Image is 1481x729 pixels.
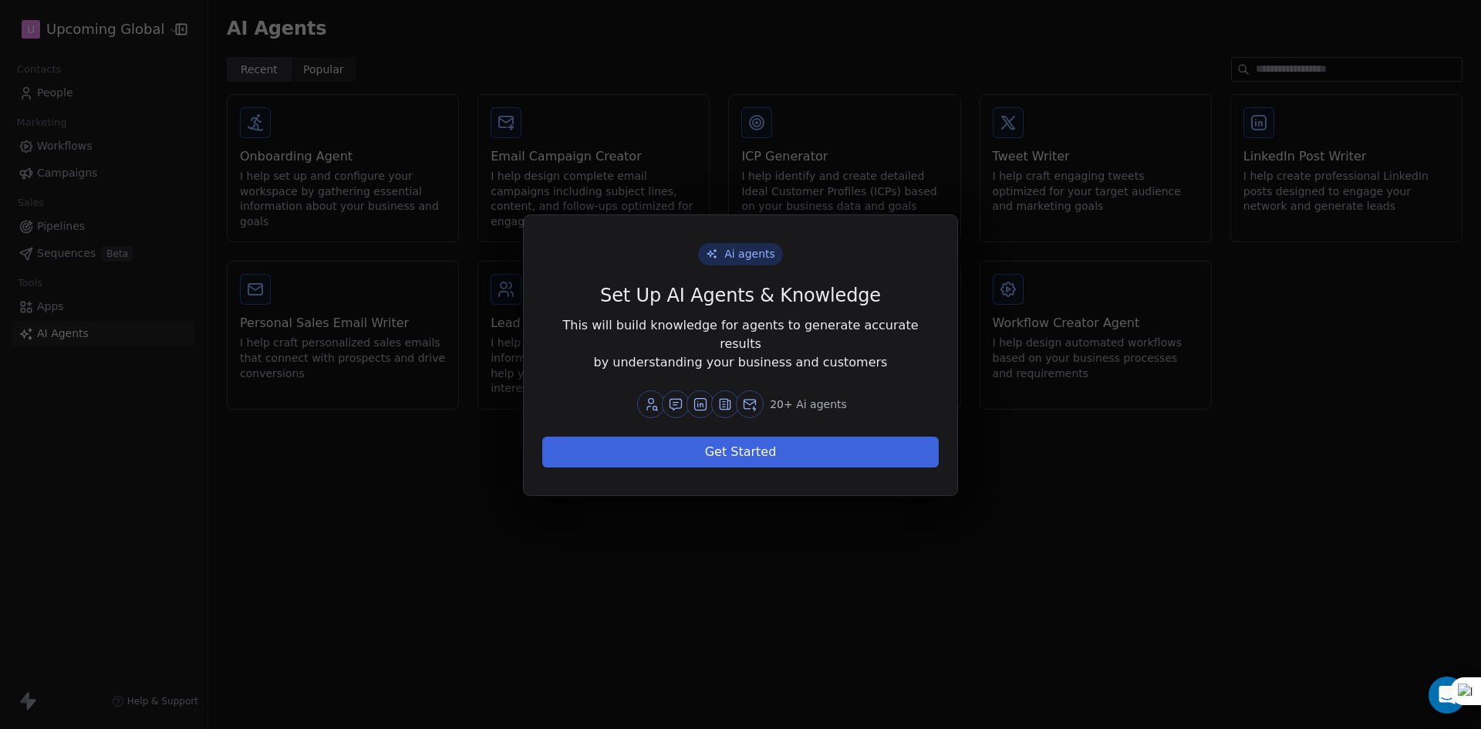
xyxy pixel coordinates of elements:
[542,284,939,307] div: Set Up AI Agents & Knowledge
[542,437,939,467] button: Get Started
[770,397,847,412] span: 20+ Ai agents
[542,353,939,372] div: by understanding your business and customers
[724,246,775,262] span: Ai agents
[542,316,939,353] div: This will build knowledge for agents to generate accurate results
